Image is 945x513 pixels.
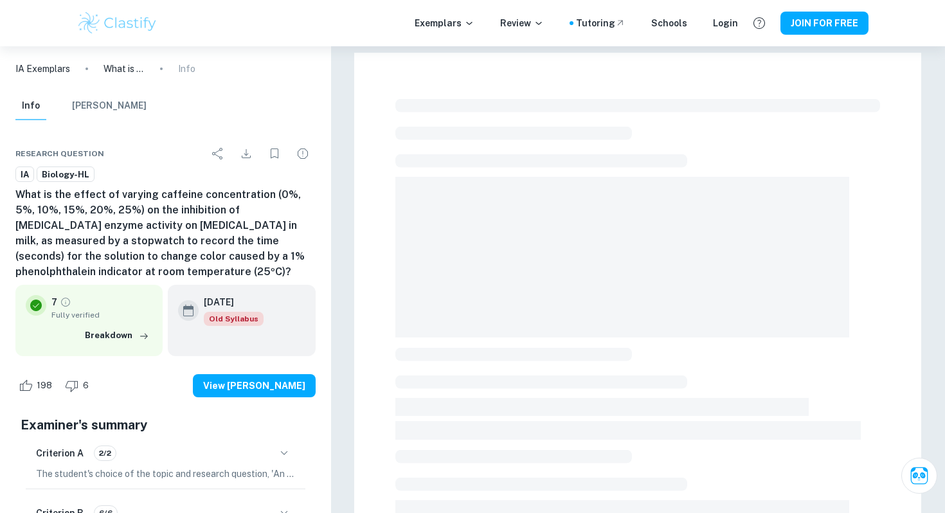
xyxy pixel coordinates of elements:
[178,62,195,76] p: Info
[901,458,937,494] button: Ask Clai
[104,62,145,76] p: What is the effect of varying caffeine concentration (0%, 5%, 10%, 15%, 20%, 25%) on the inhibiti...
[15,148,104,159] span: Research question
[51,295,57,309] p: 7
[15,166,34,183] a: IA
[21,415,310,435] h5: Examiner's summary
[15,92,46,120] button: Info
[713,16,738,30] a: Login
[60,296,71,308] a: Grade fully verified
[205,141,231,166] div: Share
[15,62,70,76] a: IA Exemplars
[576,16,625,30] a: Tutoring
[36,446,84,460] h6: Criterion A
[51,309,152,321] span: Fully verified
[290,141,316,166] div: Report issue
[36,467,295,481] p: The student's choice of the topic and research question, 'An Investigation of [PERSON_NAME]’s Inh...
[94,447,116,459] span: 2/2
[748,12,770,34] button: Help and Feedback
[72,92,147,120] button: [PERSON_NAME]
[500,16,544,30] p: Review
[76,379,96,392] span: 6
[204,312,264,326] span: Old Syllabus
[415,16,474,30] p: Exemplars
[16,168,33,181] span: IA
[262,141,287,166] div: Bookmark
[30,379,59,392] span: 198
[233,141,259,166] div: Download
[37,168,94,181] span: Biology-HL
[193,374,316,397] button: View [PERSON_NAME]
[204,295,253,309] h6: [DATE]
[62,375,96,396] div: Dislike
[15,375,59,396] div: Like
[780,12,869,35] button: JOIN FOR FREE
[651,16,687,30] a: Schools
[82,326,152,345] button: Breakdown
[37,166,94,183] a: Biology-HL
[76,10,158,36] img: Clastify logo
[15,187,316,280] h6: What is the effect of varying caffeine concentration (0%, 5%, 10%, 15%, 20%, 25%) on the inhibiti...
[204,312,264,326] div: Starting from the May 2025 session, the Biology IA requirements have changed. It's OK to refer to...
